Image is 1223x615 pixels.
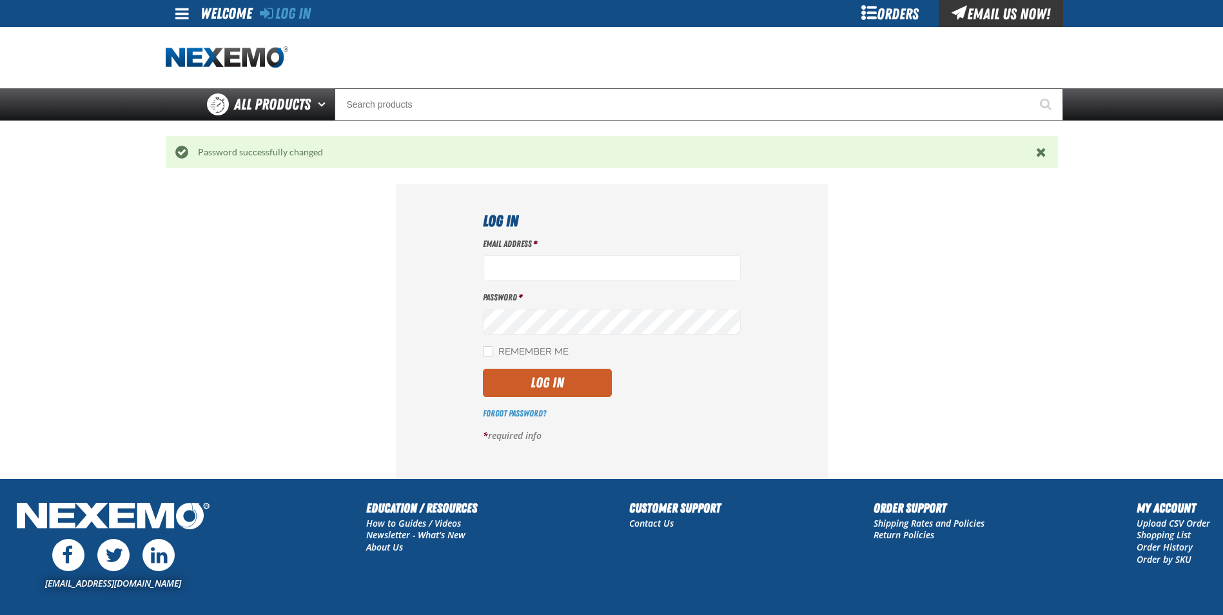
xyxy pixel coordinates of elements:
a: Order by SKU [1137,553,1191,565]
div: Password successfully changed [188,146,1036,159]
a: Home [166,46,288,69]
label: Email Address [483,238,741,250]
img: Nexemo Logo [13,498,213,536]
h2: Order Support [874,498,984,518]
a: How to Guides / Videos [366,517,461,529]
h1: Log In [483,210,741,233]
label: Remember Me [483,346,569,358]
a: About Us [366,541,403,553]
p: required info [483,430,741,442]
input: Remember Me [483,346,493,356]
button: Start Searching [1031,88,1063,121]
a: Forgot Password? [483,408,546,418]
a: Order History [1137,541,1193,553]
button: Close the Notification [1033,142,1052,162]
a: [EMAIL_ADDRESS][DOMAIN_NAME] [45,577,181,589]
label: Password [483,291,741,304]
a: Shopping List [1137,529,1191,541]
a: Upload CSV Order [1137,517,1210,529]
h2: My Account [1137,498,1210,518]
h2: Customer Support [629,498,721,518]
input: Search [335,88,1063,121]
a: Newsletter - What's New [366,529,465,541]
button: Open All Products pages [313,88,335,121]
a: Return Policies [874,529,934,541]
a: Log In [260,5,311,23]
button: Log In [483,369,612,397]
span: All Products [234,93,311,116]
a: Shipping Rates and Policies [874,517,984,529]
a: Contact Us [629,517,674,529]
img: Nexemo logo [166,46,288,69]
h2: Education / Resources [366,498,477,518]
